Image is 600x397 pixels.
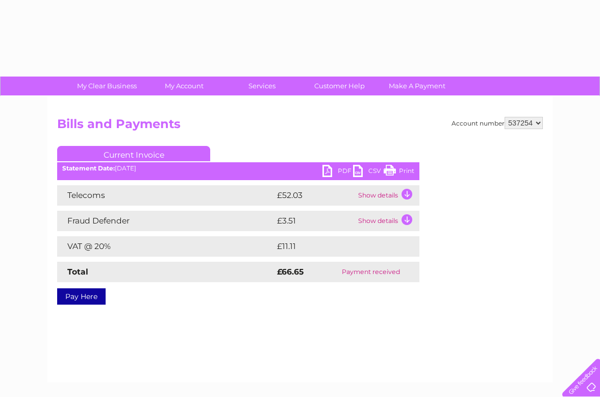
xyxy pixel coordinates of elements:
[57,185,274,206] td: Telecoms
[57,211,274,231] td: Fraud Defender
[452,117,543,129] div: Account number
[323,262,419,282] td: Payment received
[57,165,419,172] div: [DATE]
[375,77,459,95] a: Make A Payment
[384,165,414,180] a: Print
[57,288,106,305] a: Pay Here
[356,211,419,231] td: Show details
[220,77,304,95] a: Services
[277,267,304,277] strong: £66.65
[356,185,419,206] td: Show details
[274,236,394,257] td: £11.11
[62,164,115,172] b: Statement Date:
[353,165,384,180] a: CSV
[274,185,356,206] td: £52.03
[57,117,543,136] h2: Bills and Payments
[274,211,356,231] td: £3.51
[142,77,227,95] a: My Account
[57,236,274,257] td: VAT @ 20%
[57,146,210,161] a: Current Invoice
[65,77,149,95] a: My Clear Business
[322,165,353,180] a: PDF
[297,77,382,95] a: Customer Help
[67,267,88,277] strong: Total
